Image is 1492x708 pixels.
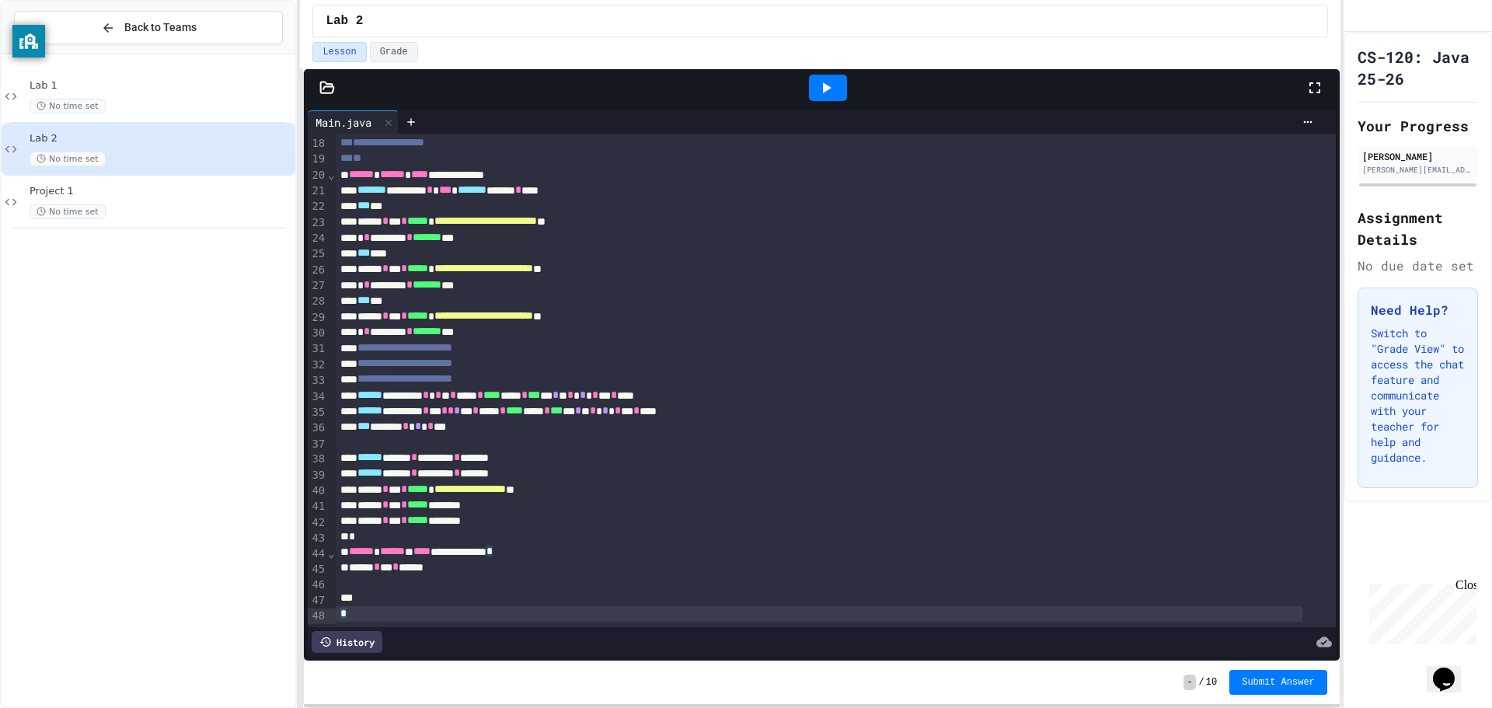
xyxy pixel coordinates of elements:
[30,99,106,113] span: No time set
[308,357,327,373] div: 32
[308,499,327,514] div: 41
[308,515,327,531] div: 42
[30,79,292,92] span: Lab 1
[1358,115,1478,137] h2: Your Progress
[308,168,327,183] div: 20
[308,231,327,246] div: 24
[1427,646,1476,692] iframe: chat widget
[308,183,327,199] div: 21
[308,310,327,326] div: 29
[308,420,327,436] div: 36
[308,136,327,152] div: 18
[308,562,327,577] div: 45
[308,199,327,214] div: 22
[308,278,327,294] div: 27
[1229,670,1327,695] button: Submit Answer
[308,114,379,131] div: Main.java
[1358,256,1478,275] div: No due date set
[308,110,399,134] div: Main.java
[14,11,283,44] button: Back to Teams
[308,437,327,452] div: 37
[124,19,197,36] span: Back to Teams
[1362,149,1473,163] div: [PERSON_NAME]
[308,326,327,341] div: 30
[308,483,327,499] div: 40
[308,546,327,562] div: 44
[308,341,327,357] div: 31
[308,405,327,420] div: 35
[12,25,45,58] button: privacy banner
[1371,326,1465,466] p: Switch to "Grade View" to access the chat feature and communicate with your teacher for help and ...
[30,185,292,198] span: Project 1
[6,6,107,99] div: Chat with us now!Close
[1358,46,1478,89] h1: CS-120: Java 25-26
[1358,207,1478,250] h2: Assignment Details
[312,631,382,653] div: History
[308,452,327,467] div: 38
[1363,578,1476,644] iframe: chat widget
[308,263,327,278] div: 26
[30,204,106,219] span: No time set
[308,215,327,231] div: 23
[1371,301,1465,319] h3: Need Help?
[370,42,418,62] button: Grade
[308,609,327,624] div: 48
[312,42,366,62] button: Lesson
[30,152,106,166] span: No time set
[308,246,327,262] div: 25
[1206,676,1217,689] span: 10
[1183,675,1195,690] span: -
[308,468,327,483] div: 39
[327,547,335,560] span: Fold line
[30,132,292,145] span: Lab 2
[308,577,327,593] div: 46
[308,294,327,309] div: 28
[308,373,327,389] div: 33
[308,152,327,167] div: 19
[1362,164,1473,176] div: [PERSON_NAME][EMAIL_ADDRESS][PERSON_NAME][DOMAIN_NAME]
[308,389,327,405] div: 34
[326,12,363,30] span: Lab 2
[308,593,327,609] div: 47
[327,169,335,181] span: Fold line
[308,531,327,546] div: 43
[1242,676,1315,689] span: Submit Answer
[1199,676,1204,689] span: /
